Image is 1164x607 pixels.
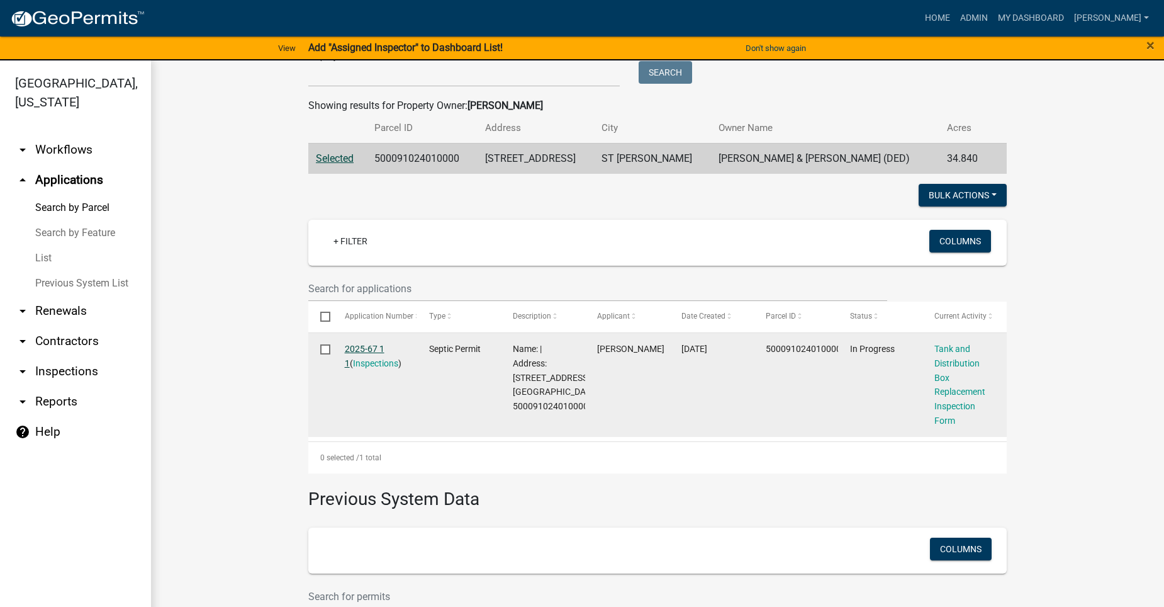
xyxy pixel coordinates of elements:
[15,334,30,349] i: arrow_drop_down
[353,358,398,368] a: Inspections
[955,6,993,30] a: Admin
[15,142,30,157] i: arrow_drop_down
[929,230,991,252] button: Columns
[308,276,887,302] input: Search for applications
[15,424,30,440] i: help
[429,344,481,354] span: Septic Permit
[15,173,30,188] i: arrow_drop_up
[273,38,301,59] a: View
[850,344,895,354] span: In Progress
[993,6,1069,30] a: My Dashboard
[429,312,445,321] span: Type
[478,113,595,143] th: Address
[15,303,30,319] i: arrow_drop_down
[681,344,707,354] span: 08/18/2025
[639,61,692,84] button: Search
[597,312,630,321] span: Applicant
[922,302,1007,332] datatable-header-cell: Current Activity
[323,230,378,252] a: + Filter
[934,344,985,426] a: Tank and Distribution Box Replacement Inspection Form
[766,344,841,354] span: 500091024010000
[320,453,359,462] span: 0 selected /
[1146,38,1155,53] button: Close
[308,442,1007,474] div: 1 total
[367,143,478,174] td: 500091024010000
[308,98,1007,113] div: Showing results for Property Owner:
[501,302,585,332] datatable-header-cell: Description
[332,302,417,332] datatable-header-cell: Application Number
[1146,37,1155,54] span: ×
[711,113,939,143] th: Owner Name
[741,38,811,59] button: Don't show again
[939,143,990,174] td: 34.840
[597,344,664,354] span: Dale Kephart
[585,302,669,332] datatable-header-cell: Applicant
[513,344,600,411] span: Name: | Address: 3170 230TH ST | Parcel ID: 500091024010000
[513,312,551,321] span: Description
[594,113,711,143] th: City
[478,143,595,174] td: [STREET_ADDRESS]
[316,152,354,164] a: Selected
[934,312,987,321] span: Current Activity
[838,302,922,332] datatable-header-cell: Status
[467,99,543,111] strong: [PERSON_NAME]
[345,312,413,321] span: Application Number
[345,344,384,368] a: 2025-67 1 1
[308,474,1007,513] h3: Previous System Data
[681,312,725,321] span: Date Created
[15,394,30,409] i: arrow_drop_down
[920,6,955,30] a: Home
[594,143,711,174] td: ST [PERSON_NAME]
[669,302,754,332] datatable-header-cell: Date Created
[754,302,838,332] datatable-header-cell: Parcel ID
[919,184,1007,207] button: Bulk Actions
[939,113,990,143] th: Acres
[308,302,332,332] datatable-header-cell: Select
[345,342,405,371] div: ( )
[930,538,992,560] button: Columns
[766,312,796,321] span: Parcel ID
[417,302,501,332] datatable-header-cell: Type
[367,113,478,143] th: Parcel ID
[1069,6,1154,30] a: [PERSON_NAME]
[308,42,503,54] strong: Add "Assigned Inspector" to Dashboard List!
[15,364,30,379] i: arrow_drop_down
[711,143,939,174] td: [PERSON_NAME] & [PERSON_NAME] (DED)
[850,312,872,321] span: Status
